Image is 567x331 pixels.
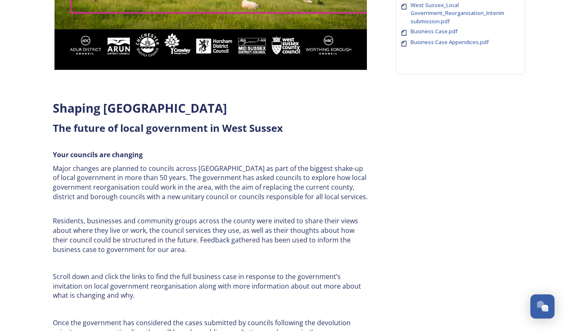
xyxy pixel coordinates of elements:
[411,27,458,35] span: Business Case.pdf
[530,294,555,319] button: Open Chat
[53,164,369,202] p: Major changes are planned to councils across [GEOGRAPHIC_DATA] as part of the biggest shake-up of...
[411,1,504,25] span: West Sussex_Local Government_Reorganisation_Interim submission.pdf
[53,272,369,300] p: Scroll down and click the links to find the full business case in response to the government’s in...
[53,121,283,135] strong: The future of local government in West Sussex
[411,38,489,46] span: Business Case Appendices.pdf
[53,150,143,159] strong: Your councils are changing
[53,216,369,254] p: Residents, businesses and community groups across the county were invited to share their views ab...
[53,100,227,116] strong: Shaping [GEOGRAPHIC_DATA]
